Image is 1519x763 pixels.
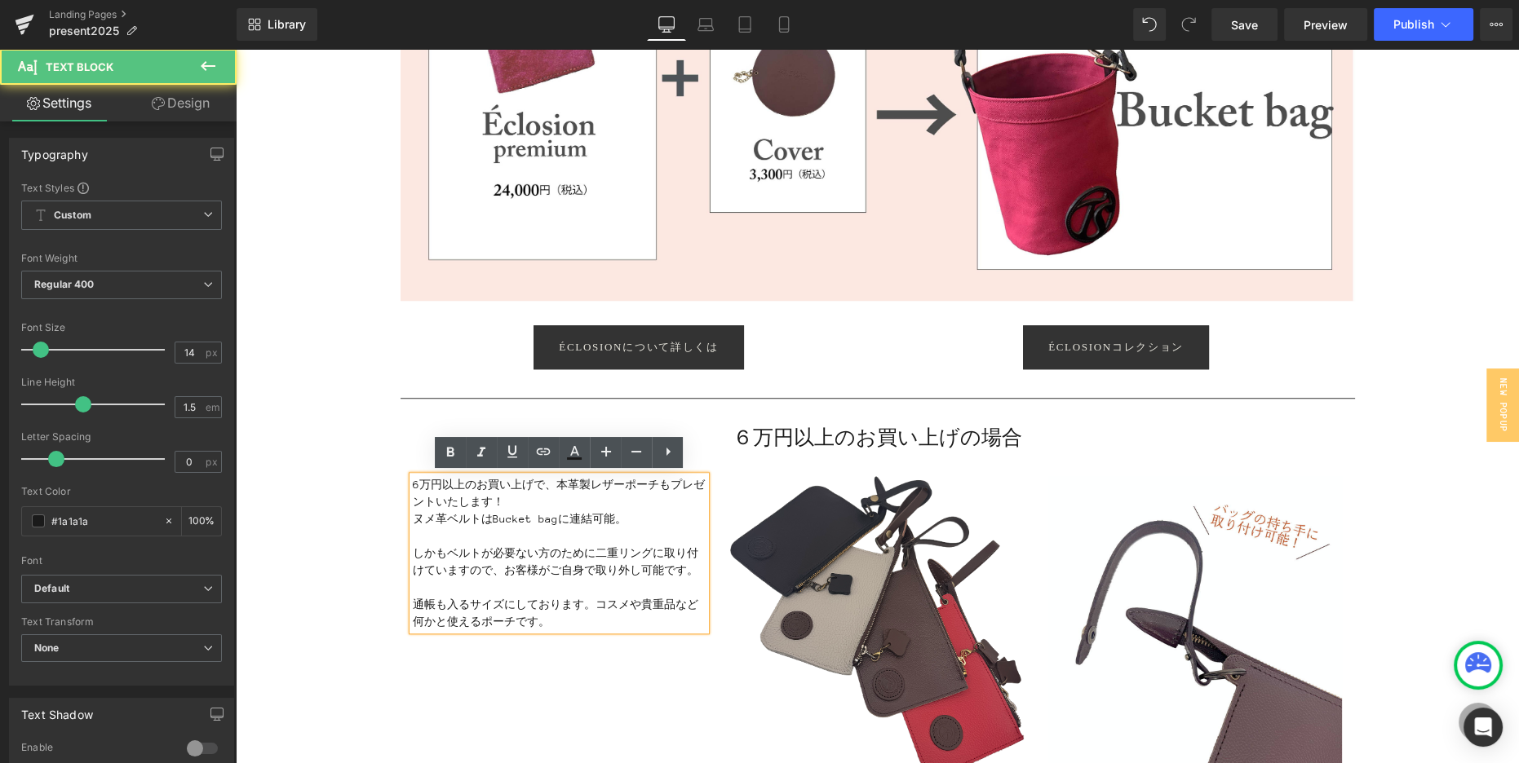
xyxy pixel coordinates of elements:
span: Save [1231,16,1258,33]
a: Desktop [647,8,686,41]
span: Text Block [46,60,113,73]
a: Éclosionコレクション [787,276,973,320]
b: None [34,642,60,654]
div: Font [21,555,222,567]
button: Publish [1374,8,1473,41]
b: Custom [54,209,91,223]
div: Text Color [21,486,222,497]
b: Regular 400 [34,278,95,290]
a: Laptop [686,8,725,41]
span: present2025 [49,24,119,37]
div: % [182,507,221,536]
span: Éclosionについて詳しくは [323,292,482,305]
button: Undo [1133,8,1166,41]
div: Text Transform [21,616,222,628]
p: 6万円以上のお買い上げで、本革製レザーポーチもプレゼントいたします！ ヌメ革ベルトはBucket bagに連結可能。 [177,427,471,479]
div: Text Styles [21,181,222,194]
span: em [206,402,219,412]
button: More [1480,8,1512,41]
a: New Library [237,8,317,41]
div: Text Shadow [21,699,93,721]
span: px [206,347,219,358]
a: Mobile [764,8,804,41]
div: Typography [21,139,88,161]
div: Enable [21,741,170,758]
div: Font Size [21,322,222,333]
a: Design [122,85,240,121]
span: Preview [1304,16,1348,33]
i: Default [34,582,69,596]
a: Landing Pages [49,8,237,21]
div: Line Height [21,377,222,388]
h2: ６万円以上のお買い上げの場合 [165,374,1119,403]
div: Font Weight [21,253,222,264]
a: Preview [1284,8,1367,41]
button: Redo [1172,8,1205,41]
div: Open Intercom Messenger [1464,708,1503,747]
span: New Popup [1251,320,1283,393]
span: Library [268,17,306,32]
div: Letter Spacing [21,431,222,443]
a: Éclosionについて詳しくは [298,276,507,320]
p: 通帳も入るサイズにしております。コスメや貴重品など何かと使えるポーチです。 [177,547,471,581]
a: Tablet [725,8,764,41]
span: Éclosionコレクション [813,292,948,305]
input: Color [51,512,156,530]
span: Publish [1393,18,1434,31]
span: px [206,456,219,467]
p: しかもベルトが必要ない方のために二重リングに取り付けていますので、お客様がご自身で取り外し可能です。 [177,496,471,530]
